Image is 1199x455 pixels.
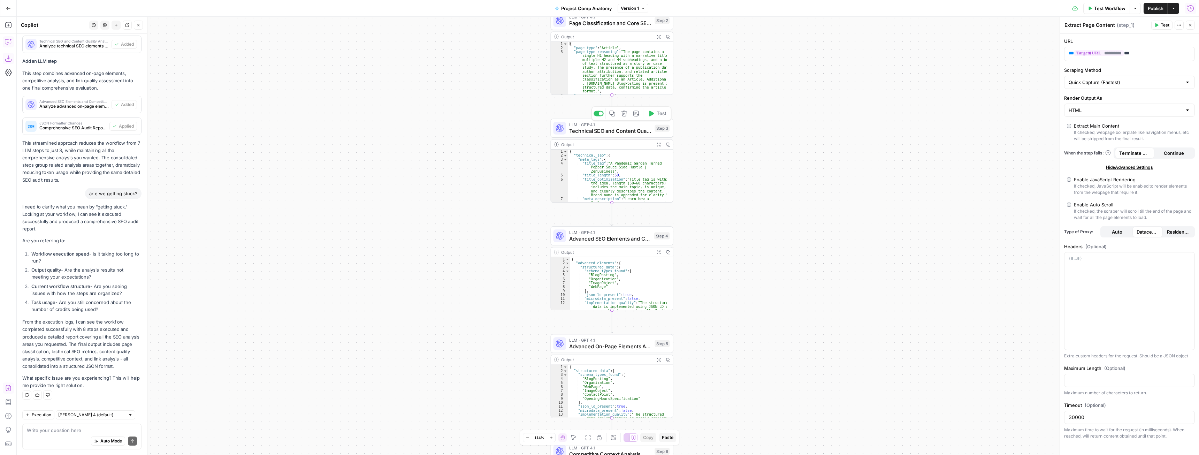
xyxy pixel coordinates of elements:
[551,401,568,404] div: 10
[1064,38,1195,45] label: URL
[1064,353,1195,359] div: Extra custom headers for the request. Should be a JSON object
[1067,177,1071,182] input: Enable JavaScript RenderingIf checked, JavaScript will be enabled to render elements from the web...
[551,412,568,452] div: 13
[551,161,568,173] div: 4
[1074,129,1192,142] div: If checked, webpage boilerplate like navigation menus, etc will be stripped from the final result.
[1064,390,1195,396] div: Maximum number of characters to return.
[1067,124,1071,128] input: Extract Main ContentIf checked, webpage boilerplate like navigation menus, etc will be stripped f...
[551,277,570,281] div: 6
[1144,3,1168,14] button: Publish
[551,261,570,265] div: 2
[22,374,142,389] p: What specific issue are you experiencing? This will help me provide the right solution.
[565,261,570,265] span: Toggle code folding, rows 2 through 46
[551,265,570,269] div: 3
[22,58,57,64] strong: Add an LLM step
[1112,228,1122,235] span: Auto
[30,299,142,313] li: - Are you still concerned about the number of credits being used?
[1119,150,1150,157] span: Terminate Workflow
[39,103,109,109] span: Analyze advanced on-page elements (structured data, social tags), competitive context (keywords, ...
[563,365,567,369] span: Toggle code folding, rows 1 through 53
[551,297,570,301] div: 11
[119,123,134,129] span: Applied
[569,445,651,451] span: LLM · GPT-4.1
[39,39,109,43] span: Technical SEO and Content Quality Analysis
[611,418,613,441] g: Edge from step_5 to step_6
[1064,243,1195,250] label: Headers
[1069,107,1182,114] input: HTML
[1064,402,1195,409] label: Timeout
[121,41,134,47] span: Added
[551,3,616,14] button: Project Comp Anatomy
[551,177,568,197] div: 6
[551,404,568,408] div: 11
[565,265,570,269] span: Toggle code folding, rows 3 through 14
[1167,228,1189,235] span: Residential
[654,232,670,239] div: Step 4
[563,369,567,373] span: Toggle code folding, rows 2 through 20
[1137,228,1159,235] span: Datacenter
[569,235,651,243] span: Advanced SEO Elements and Competitive Analysis
[563,42,567,46] span: Toggle code folding, rows 1 through 30
[551,281,570,285] div: 7
[621,5,639,12] span: Version 1
[1104,365,1125,372] span: (Optional)
[1085,402,1106,409] span: (Optional)
[565,257,570,261] span: Toggle code folding, rows 1 through 186
[551,150,568,153] div: 1
[1074,201,1113,208] div: Enable Auto Scroll
[112,100,137,109] button: Added
[551,285,570,289] div: 8
[1083,3,1130,14] button: Test Workflow
[32,412,51,418] span: Execution
[551,389,568,393] div: 7
[30,283,142,297] li: - Are you seeing issues with how the steps are organized?
[1064,22,1115,29] textarea: Extract Page Content
[31,251,89,257] strong: Workflow execution speed
[569,342,651,350] span: Advanced On-Page Elements Analysis
[100,438,122,444] span: Auto Mode
[551,50,568,93] div: 3
[551,226,673,310] div: LLM · GPT-4.1Advanced SEO Elements and Competitive AnalysisStep 4Output{ "advanced_elements":{ "s...
[22,318,142,370] p: From the execution logs, I can see the workflow completed successfully with 8 steps executed and ...
[551,46,568,50] div: 2
[1117,22,1135,29] span: ( step_1 )
[31,283,90,289] strong: Current workflow structure
[551,293,570,297] div: 10
[31,267,61,273] strong: Output quality
[551,158,568,161] div: 3
[39,43,109,49] span: Analyze technical SEO elements (meta tags, images, URL structure) and content quality (readabilit...
[561,141,651,147] div: Output
[563,150,567,153] span: Toggle code folding, rows 1 through 99
[655,340,670,347] div: Step 5
[22,70,142,92] p: This step combines advanced on-page elements, competitive analysis, and link quality assessment i...
[1164,150,1184,157] span: Continue
[1074,122,1119,129] div: Extract Main Content
[1064,365,1195,372] label: Maximum Length
[22,139,142,184] p: This streamlined approach reduces the workflow from 7 LLM steps to just 3, while maintaining all ...
[551,377,568,381] div: 4
[1074,176,1136,183] div: Enable JavaScript Rendering
[1154,147,1194,159] button: Continue
[561,249,651,255] div: Output
[1064,150,1111,156] span: When the step fails:
[655,124,670,131] div: Step 3
[551,381,568,385] div: 5
[1074,208,1192,221] div: If checked, the scraper will scroll till the end of the page and wait for all the page elements t...
[551,173,568,177] div: 5
[551,409,568,412] div: 12
[645,108,669,119] button: Test
[569,121,651,128] span: LLM · GPT-4.1
[569,229,651,235] span: LLM · GPT-4.1
[551,273,570,277] div: 5
[1094,5,1125,12] span: Test Workflow
[551,42,568,46] div: 1
[30,250,142,264] li: - Is it taking too long to run?
[551,269,570,273] div: 4
[534,435,544,440] span: 114%
[563,153,567,157] span: Toggle code folding, rows 2 through 46
[1106,164,1153,170] span: Hide Advanced Settings
[561,5,612,12] span: Project Comp Anatomy
[1064,94,1195,101] label: Render Output As
[643,434,654,441] span: Copy
[551,365,568,369] div: 1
